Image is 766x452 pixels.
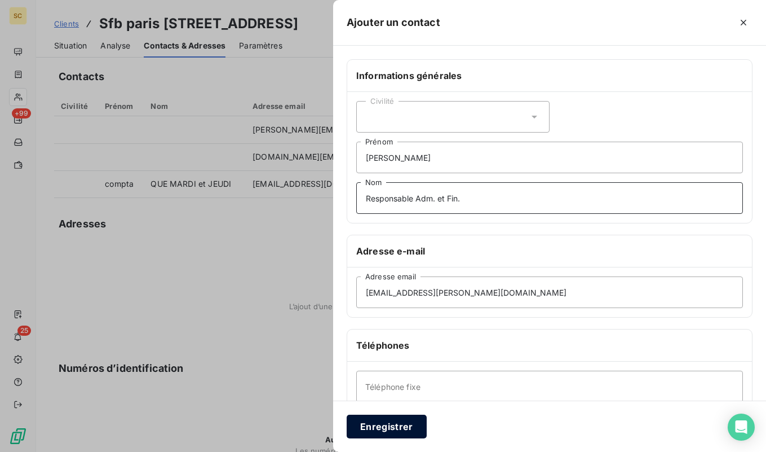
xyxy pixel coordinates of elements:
[347,15,440,30] h5: Ajouter un contact
[356,277,743,308] input: placeholder
[347,415,427,438] button: Enregistrer
[356,244,743,258] h6: Adresse e-mail
[356,142,743,173] input: placeholder
[356,339,743,352] h6: Téléphones
[728,414,755,441] div: Open Intercom Messenger
[356,371,743,402] input: placeholder
[356,69,743,82] h6: Informations générales
[356,182,743,214] input: placeholder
